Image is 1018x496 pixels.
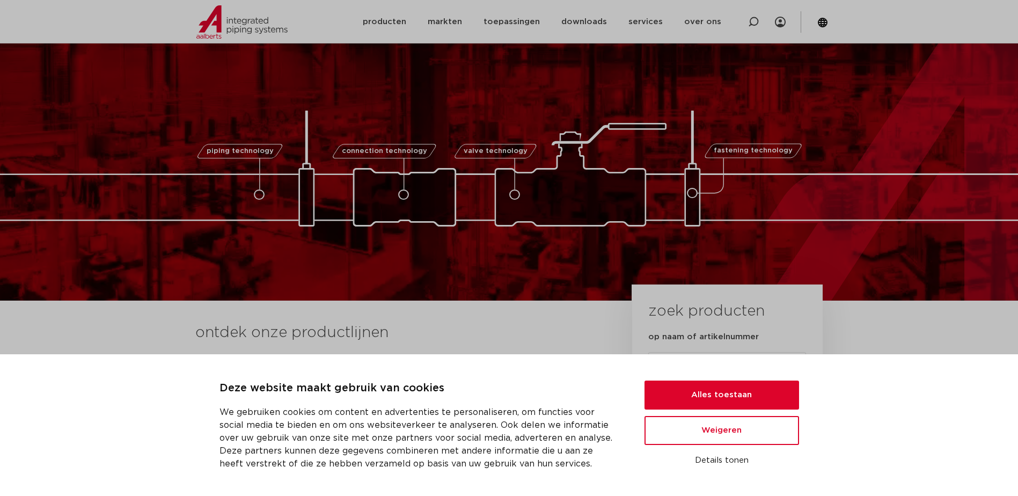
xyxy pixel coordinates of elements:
[207,148,274,155] span: piping technology
[648,301,765,322] h3: zoek producten
[341,148,427,155] span: connection technology
[219,406,619,470] p: We gebruiken cookies om content en advertenties te personaliseren, om functies voor social media ...
[648,352,806,377] input: zoeken
[648,332,759,342] label: op naam of artikelnummer
[714,148,793,155] span: fastening technology
[645,451,799,470] button: Details tonen
[464,148,528,155] span: valve technology
[645,416,799,445] button: Weigeren
[195,322,596,344] h3: ontdek onze productlijnen
[645,381,799,410] button: Alles toestaan
[219,380,619,397] p: Deze website maakt gebruik van cookies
